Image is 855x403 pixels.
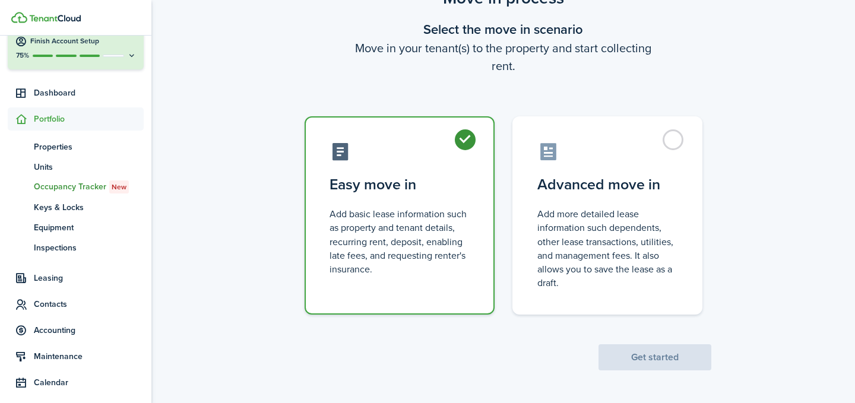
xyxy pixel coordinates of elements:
control-radio-card-description: Add basic lease information such as property and tenant details, recurring rent, deposit, enablin... [330,207,470,276]
h4: Finish Account Setup [30,36,137,46]
span: Portfolio [34,113,144,125]
span: New [112,182,126,192]
span: Accounting [34,324,144,337]
a: Keys & Locks [8,197,144,217]
a: Occupancy TrackerNew [8,177,144,197]
span: Units [34,161,144,173]
wizard-step-header-title: Select the move in scenario [296,20,711,39]
control-radio-card-description: Add more detailed lease information such dependents, other lease transactions, utilities, and man... [537,207,677,290]
span: Maintenance [34,350,144,363]
p: 75% [15,50,30,61]
span: Properties [34,141,144,153]
span: Equipment [34,221,144,234]
span: Leasing [34,272,144,284]
a: Units [8,157,144,177]
span: Inspections [34,242,144,254]
span: Calendar [34,376,144,389]
span: Contacts [34,298,144,310]
wizard-step-header-description: Move in your tenant(s) to the property and start collecting rent. [296,39,711,75]
a: Inspections [8,237,144,258]
control-radio-card-title: Advanced move in [537,174,677,195]
button: Finish Account Setup75% [8,27,144,69]
img: TenantCloud [11,12,27,23]
span: Dashboard [34,87,144,99]
img: TenantCloud [29,15,81,22]
a: Equipment [8,217,144,237]
a: Dashboard [8,81,144,104]
control-radio-card-title: Easy move in [330,174,470,195]
span: Keys & Locks [34,201,144,214]
a: Properties [8,137,144,157]
span: Occupancy Tracker [34,180,144,193]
